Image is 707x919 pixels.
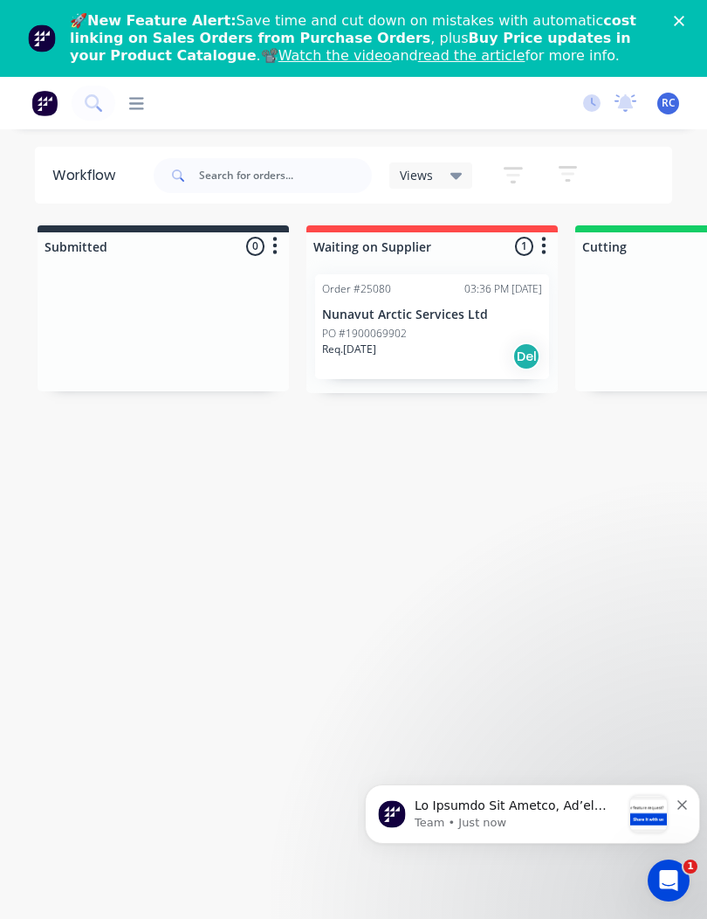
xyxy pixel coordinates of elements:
[70,12,651,65] div: 🚀 Save time and cut down on mistakes with automatic , plus .📽️ and for more info.
[358,750,707,872] iframe: Intercom notifications message
[87,12,237,29] b: New Feature Alert:
[70,30,631,64] b: Buy Price updates in your Product Catalogue
[418,47,525,64] a: read the article
[648,860,690,902] iframe: Intercom live chat
[674,16,691,26] div: Close
[57,66,264,81] p: Message from Team, sent Just now
[52,165,124,186] div: Workflow
[322,342,376,357] p: Req. [DATE]
[199,158,372,193] input: Search for orders...
[322,307,542,322] p: Nunavut Arctic Services Ltd
[512,342,540,370] div: Del
[319,46,329,60] button: Dismiss notification
[28,24,56,52] img: Profile image for Team
[31,90,58,116] img: Factory
[464,281,542,297] div: 03:36 PM [DATE]
[322,326,407,342] p: PO #1900069902
[322,281,391,297] div: Order #25080
[278,47,392,64] a: Watch the video
[683,860,697,874] span: 1
[400,166,433,184] span: Views
[662,95,676,111] span: RC
[70,12,636,46] b: cost linking on Sales Orders from Purchase Orders
[315,274,549,379] div: Order #2508003:36 PM [DATE]Nunavut Arctic Services LtdPO #1900069902Req.[DATE]Del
